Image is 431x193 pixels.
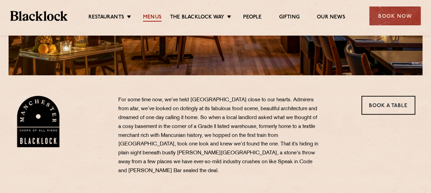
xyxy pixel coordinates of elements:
[143,14,161,22] a: Menus
[170,14,224,22] a: The Blacklock Way
[88,14,124,22] a: Restaurants
[279,14,299,22] a: Gifting
[361,96,415,115] a: Book a Table
[118,96,321,176] p: For some time now, we’ve held [GEOGRAPHIC_DATA] close to our hearts. Admirers from afar, we’ve lo...
[243,14,262,22] a: People
[317,14,345,22] a: Our News
[369,7,421,25] div: Book Now
[10,11,68,21] img: BL_Textured_Logo-footer-cropped.svg
[16,96,61,147] img: BL_Manchester_Logo-bleed.png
